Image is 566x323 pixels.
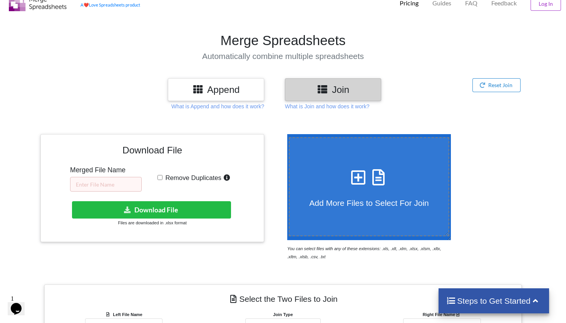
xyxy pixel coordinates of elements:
b: Right File Name [423,312,462,317]
button: Download File [72,201,231,219]
p: What is Append and how does it work? [171,103,264,110]
span: heart [84,2,89,7]
h4: Steps to Get Started [446,296,541,306]
button: Reset Join [472,78,521,92]
p: What is Join and how does it work? [285,103,369,110]
h3: Append [174,84,258,95]
b: Left File Name [113,312,142,317]
span: Remove Duplicates [162,174,221,182]
a: AheartLove Spreadsheets product [80,2,140,7]
h5: Merged File Name [70,166,142,174]
i: You can select files with any of these extensions: .xls, .xlt, .xlm, .xlsx, .xlsm, .xltx, .xltm, ... [287,246,441,259]
small: Files are downloaded in .xlsx format [118,220,186,225]
b: Join Type [273,312,293,317]
span: Add More Files to Select For Join [309,199,429,207]
h3: Join [291,84,375,95]
h4: Select the Two Files to Join [50,290,516,308]
input: Enter File Name [70,177,142,192]
iframe: chat widget [8,292,32,315]
h3: Download File [46,140,258,163]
